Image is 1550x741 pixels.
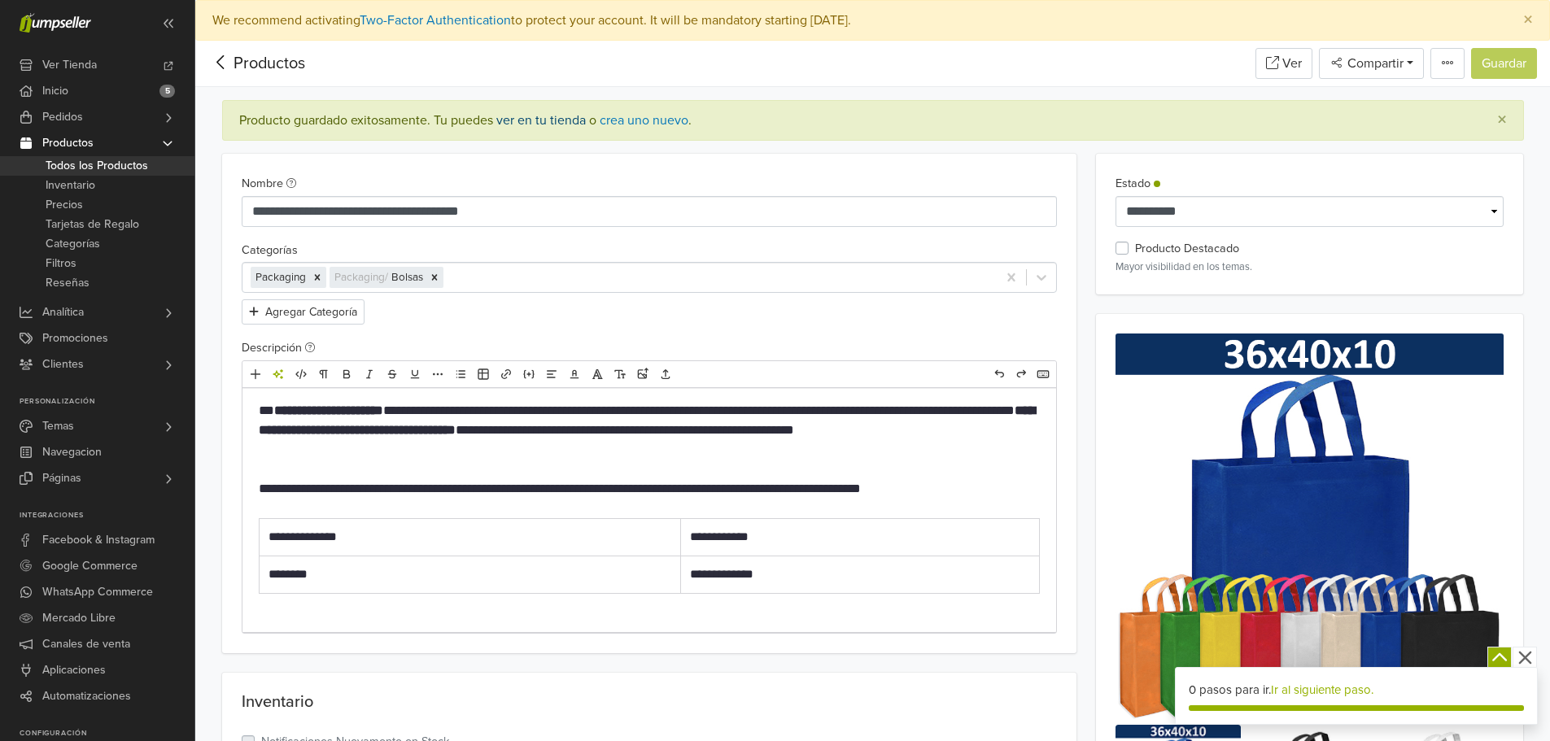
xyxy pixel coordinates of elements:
div: Remove [object Object] [308,267,326,288]
button: Close [1481,101,1523,140]
a: Cursiva [359,364,380,385]
a: Fuente [587,364,608,385]
span: Analítica [42,299,84,325]
span: Navegacion [42,439,102,465]
span: Clientes [42,351,84,377]
span: Tarjetas de Regalo [46,215,139,234]
a: Rehacer [1011,364,1032,385]
label: Categorías [242,242,298,259]
span: Precios [46,195,83,215]
span: Filtros [46,254,76,273]
div: Remove [object Object] [426,267,443,288]
span: Categorías [46,234,100,254]
button: Compartir [1319,48,1424,79]
span: Inventario [46,176,95,195]
a: Eliminado [382,364,403,385]
span: 5 [159,85,175,98]
span: Google Commerce [42,553,138,579]
span: Packaging [255,271,306,284]
span: Canales de venta [42,631,130,657]
span: WhatsApp Commerce [42,579,153,605]
span: Ver Tienda [42,52,97,78]
span: o [586,112,596,129]
p: Personalización [20,397,194,407]
label: Estado [1116,175,1160,193]
span: Todos los Productos [46,156,148,176]
button: Close [1507,1,1549,40]
a: Ver [1255,48,1312,79]
span: Temas [42,413,74,439]
a: Incrustar [518,364,539,385]
a: Enlace [496,364,517,385]
p: Integraciones [20,511,194,521]
a: Herramientas de IA [268,364,289,385]
p: Mayor visibilidad en los temas. [1116,259,1504,275]
a: Subir archivos [655,364,676,385]
div: Productos [208,51,305,76]
a: Subir imágenes [632,364,653,385]
span: Aplicaciones [42,657,106,683]
label: Descripción [242,339,316,357]
span: Pedidos [42,104,83,130]
span: Automatizaciones [42,683,131,709]
a: Tabla [473,364,494,385]
a: Two-Factor Authentication [360,12,511,28]
span: Inicio [42,78,68,104]
a: Añadir [245,364,266,385]
button: Guardar [1471,48,1537,79]
span: Tu puedes [430,112,493,129]
div: Producto guardado exitosamente. . [239,111,1471,130]
a: Alineación [541,364,562,385]
span: Páginas [42,465,81,491]
a: Lista [450,364,471,385]
p: Configuración [20,729,194,739]
a: HTML [290,364,312,385]
a: Deshacer [989,364,1010,385]
span: Reseñas [46,273,90,293]
label: Nombre [242,175,297,193]
a: Subrayado [404,364,426,385]
a: crea uno nuevo [600,112,688,129]
label: Producto Destacado [1135,240,1239,258]
a: Más formato [427,364,448,385]
span: Promociones [42,325,108,351]
span: Facebook & Instagram [42,527,155,553]
img: G08-36x40x10_portadas_.jpg [1116,333,1504,721]
span: Mercado Libre [42,605,116,631]
a: Color del texto [564,364,585,385]
a: Atajos [1033,364,1054,385]
span: Bolsas [391,271,423,284]
button: Agregar Categoría [242,299,365,325]
a: ver en tu tienda [496,112,586,129]
span: × [1497,108,1507,132]
span: Productos [42,130,94,156]
a: Negrita [336,364,357,385]
span: Packaging / [334,271,391,284]
a: Ir al siguiente paso. [1271,682,1373,697]
a: Formato [313,364,334,385]
span: × [1523,8,1533,32]
div: 0 pasos para ir. [1189,681,1524,700]
span: Compartir [1344,55,1404,72]
a: Tamaño de fuente [609,364,631,385]
p: Inventario [242,692,1058,712]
